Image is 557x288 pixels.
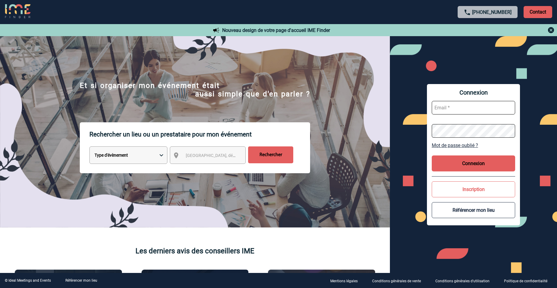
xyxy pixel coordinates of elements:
button: Connexion [432,155,515,171]
img: call-24-px.png [464,9,471,16]
span: Connexion [432,89,515,96]
a: Mot de passe oublié ? [432,142,515,148]
p: Conditions générales d'utilisation [435,279,490,283]
p: Mentions légales [330,279,358,283]
a: Conditions générales d'utilisation [431,278,499,283]
p: Rechercher un lieu ou un prestataire pour mon événement [89,122,310,146]
input: Email * [432,101,515,114]
a: Mentions légales [325,278,367,283]
input: Rechercher [248,146,293,163]
div: © Ideal Meetings and Events [5,278,51,283]
p: Contact [524,6,552,18]
a: Politique de confidentialité [499,278,557,283]
button: Référencer mon lieu [432,202,515,218]
a: Référencer mon lieu [65,278,97,283]
a: Conditions générales de vente [367,278,431,283]
button: Inscription [432,181,515,197]
p: Conditions générales de vente [372,279,421,283]
a: [PHONE_NUMBER] [472,9,512,15]
p: Politique de confidentialité [504,279,547,283]
span: [GEOGRAPHIC_DATA], département, région... [186,153,269,158]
